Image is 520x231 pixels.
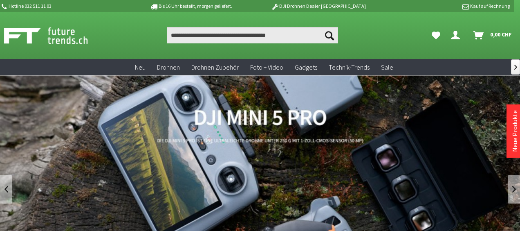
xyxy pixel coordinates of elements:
span: Drohnen [157,63,180,71]
button: Suchen [321,27,338,43]
a: Neue Produkte [511,110,519,152]
span: Neu [135,63,146,71]
span: Sale [381,63,393,71]
span:  [514,65,517,70]
p: Bis 16 Uhr bestellt, morgen geliefert. [128,1,255,11]
a: Drohnen Zubehör [186,59,244,76]
span: Foto + Video [250,63,283,71]
span: Gadgets [295,63,317,71]
span: 0,00 CHF [490,28,512,41]
a: Gadgets [289,59,323,76]
p: DJI Drohnen Dealer [GEOGRAPHIC_DATA] [255,1,382,11]
img: Shop Futuretrends - zur Startseite wechseln [4,25,106,46]
a: Dein Konto [448,27,466,43]
a: Technik-Trends [323,59,375,76]
input: Produkt, Marke, Kategorie, EAN, Artikelnummer… [167,27,338,43]
a: Meine Favoriten [428,27,444,43]
span: Technik-Trends [329,63,370,71]
a: Foto + Video [244,59,289,76]
p: Kauf auf Rechnung [382,1,510,11]
span: Drohnen Zubehör [191,63,239,71]
a: Drohnen [151,59,186,76]
a: Neu [129,59,151,76]
a: Sale [375,59,399,76]
a: Warenkorb [470,27,516,43]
